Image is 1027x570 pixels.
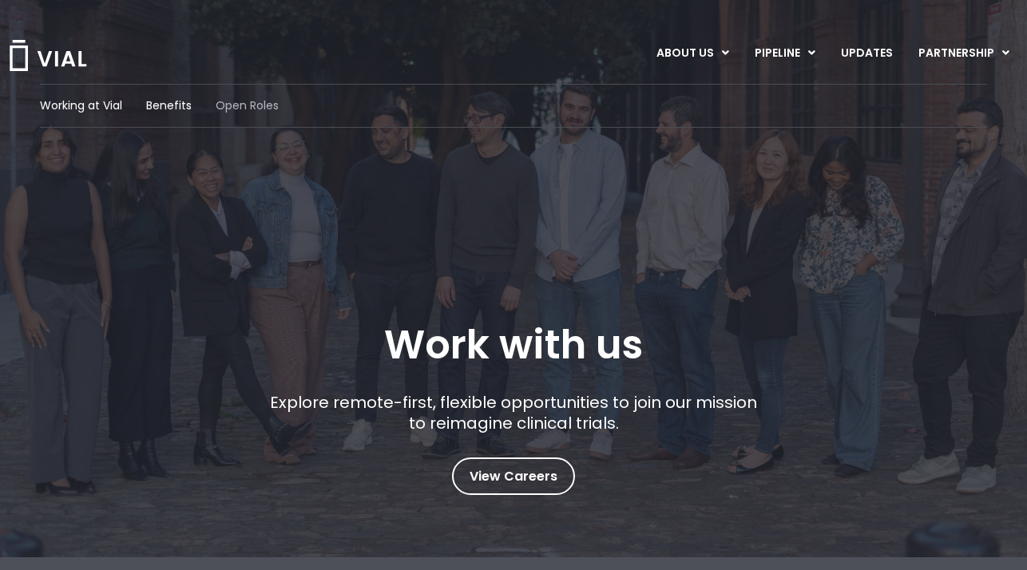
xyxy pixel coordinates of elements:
[742,40,827,67] a: PIPELINEMenu Toggle
[264,392,763,433] p: Explore remote-first, flexible opportunities to join our mission to reimagine clinical trials.
[906,40,1022,67] a: PARTNERSHIPMenu Toggle
[146,97,192,114] a: Benefits
[40,97,122,114] a: Working at Vial
[828,40,905,67] a: UPDATES
[644,40,741,67] a: ABOUT USMenu Toggle
[216,97,279,114] a: Open Roles
[384,322,643,368] h1: Work with us
[8,40,88,71] img: Vial Logo
[452,457,575,495] a: View Careers
[470,466,557,487] span: View Careers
